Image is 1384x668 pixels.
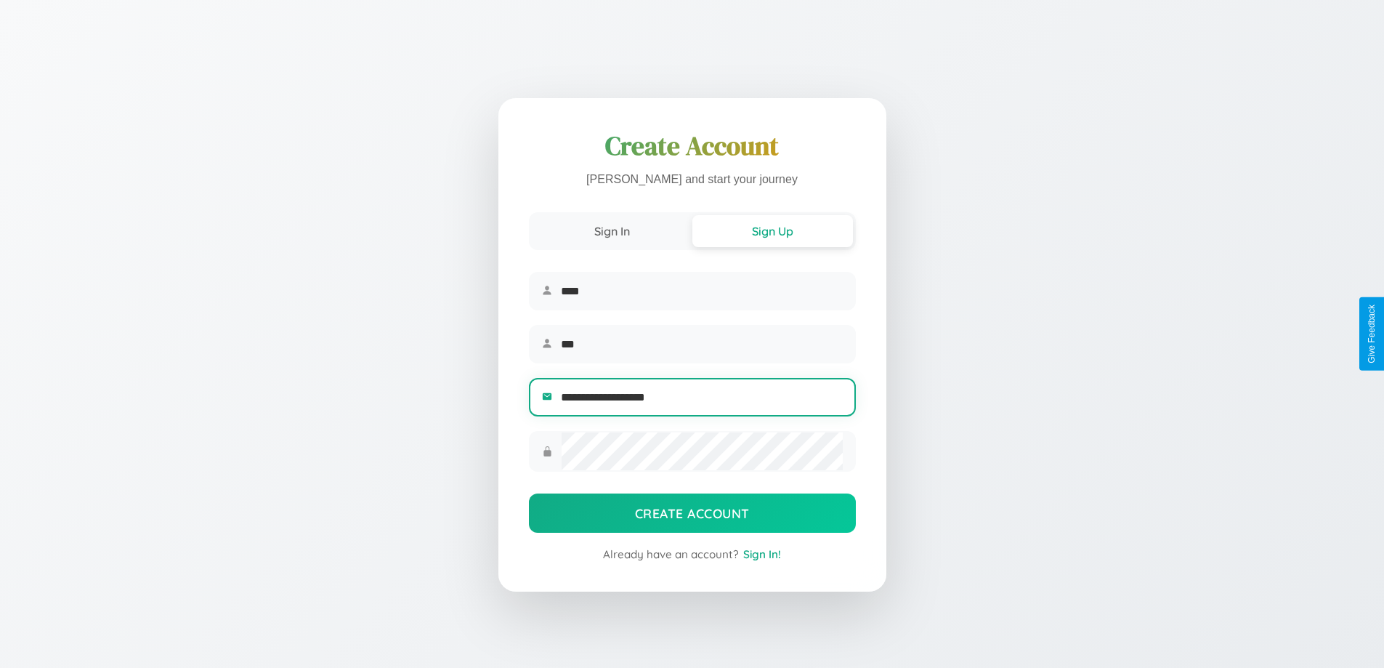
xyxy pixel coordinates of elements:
[529,129,856,164] h1: Create Account
[692,215,853,247] button: Sign Up
[743,547,781,561] span: Sign In!
[1367,305,1377,363] div: Give Feedback
[532,215,692,247] button: Sign In
[529,547,856,561] div: Already have an account?
[529,494,856,533] button: Create Account
[529,169,856,190] p: [PERSON_NAME] and start your journey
